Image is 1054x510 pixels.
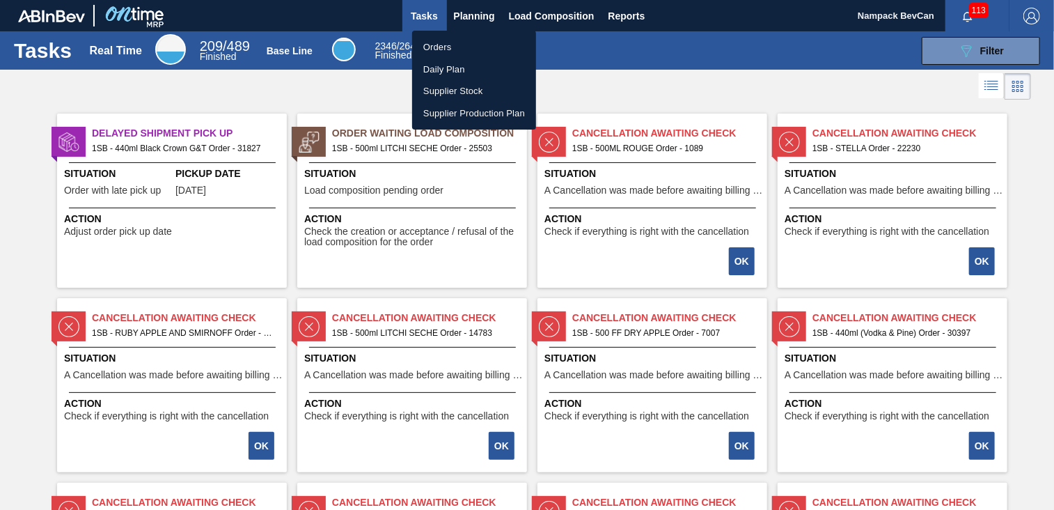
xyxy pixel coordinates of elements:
[412,36,536,59] a: Orders
[412,59,536,81] a: Daily Plan
[412,102,536,125] a: Supplier Production Plan
[412,80,536,102] a: Supplier Stock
